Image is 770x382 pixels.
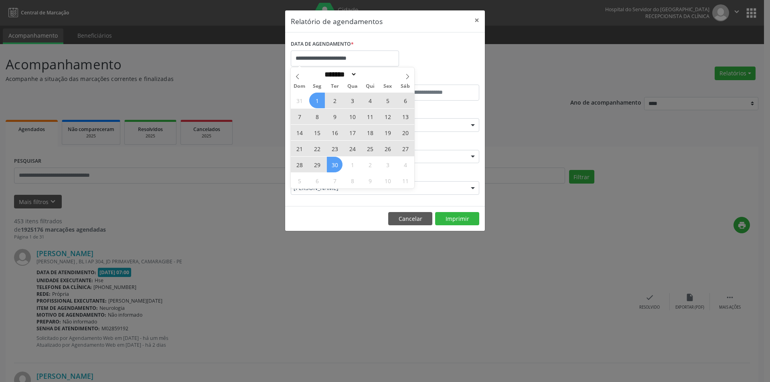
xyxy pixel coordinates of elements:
span: Outubro 8, 2025 [344,173,360,188]
span: Outubro 3, 2025 [380,157,395,172]
span: Setembro 17, 2025 [344,125,360,140]
span: Outubro 9, 2025 [362,173,378,188]
span: Setembro 24, 2025 [344,141,360,156]
span: Setembro 15, 2025 [309,125,325,140]
button: Imprimir [435,212,479,226]
span: Setembro 6, 2025 [397,93,413,108]
label: DATA DE AGENDAMENTO [291,38,354,51]
button: Cancelar [388,212,432,226]
span: Setembro 10, 2025 [344,109,360,124]
span: Setembro 13, 2025 [397,109,413,124]
span: Setembro 1, 2025 [309,93,325,108]
span: Setembro 18, 2025 [362,125,378,140]
h5: Relatório de agendamentos [291,16,383,26]
span: Setembro 28, 2025 [292,157,307,172]
span: Outubro 5, 2025 [292,173,307,188]
span: Setembro 3, 2025 [344,93,360,108]
span: Outubro 6, 2025 [309,173,325,188]
span: Setembro 5, 2025 [380,93,395,108]
span: Setembro 4, 2025 [362,93,378,108]
span: Outubro 11, 2025 [397,173,413,188]
span: Setembro 23, 2025 [327,141,342,156]
span: Setembro 19, 2025 [380,125,395,140]
input: Year [357,70,383,79]
span: Outubro 4, 2025 [397,157,413,172]
span: Setembro 21, 2025 [292,141,307,156]
span: Outubro 2, 2025 [362,157,378,172]
span: Ter [326,84,344,89]
span: Setembro 11, 2025 [362,109,378,124]
span: Setembro 16, 2025 [327,125,342,140]
span: Setembro 30, 2025 [327,157,342,172]
span: Setembro 7, 2025 [292,109,307,124]
span: Sex [379,84,397,89]
span: Agosto 31, 2025 [292,93,307,108]
span: Setembro 27, 2025 [397,141,413,156]
span: Setembro 29, 2025 [309,157,325,172]
span: Setembro 25, 2025 [362,141,378,156]
span: Setembro 22, 2025 [309,141,325,156]
select: Month [322,70,357,79]
span: Setembro 2, 2025 [327,93,342,108]
span: Seg [308,84,326,89]
span: Sáb [397,84,414,89]
span: Qui [361,84,379,89]
span: Outubro 7, 2025 [327,173,342,188]
span: Setembro 14, 2025 [292,125,307,140]
span: Setembro 26, 2025 [380,141,395,156]
span: Dom [291,84,308,89]
span: Outubro 1, 2025 [344,157,360,172]
span: Qua [344,84,361,89]
span: Setembro 12, 2025 [380,109,395,124]
span: Setembro 20, 2025 [397,125,413,140]
button: Close [469,10,485,30]
span: Setembro 9, 2025 [327,109,342,124]
span: Outubro 10, 2025 [380,173,395,188]
span: Setembro 8, 2025 [309,109,325,124]
label: ATÉ [387,72,479,85]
